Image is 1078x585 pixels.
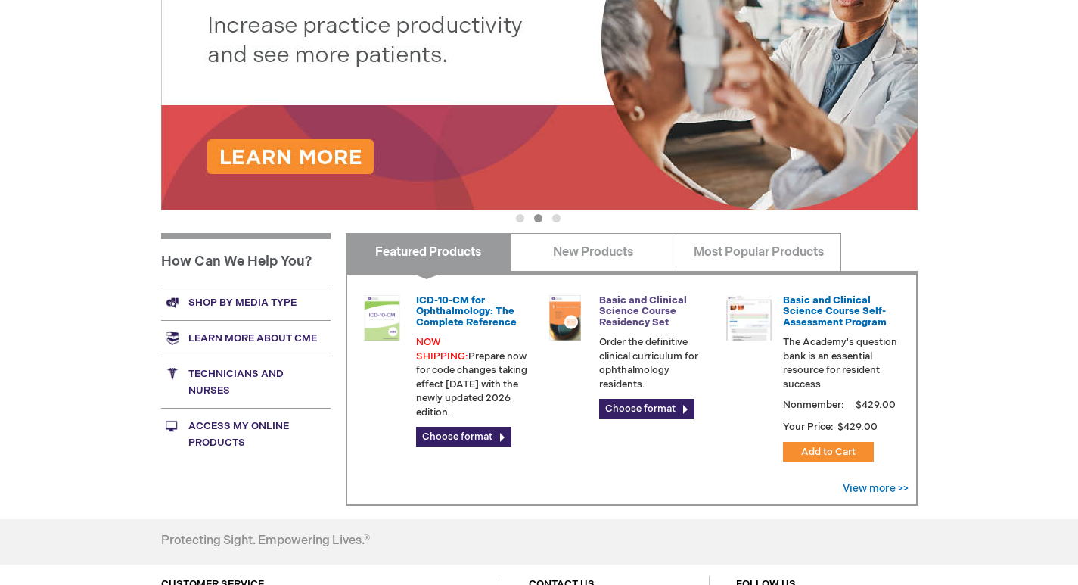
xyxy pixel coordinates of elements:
button: 1 of 3 [516,214,524,222]
img: 02850963u_47.png [542,295,588,341]
a: Technicians and nurses [161,356,331,408]
a: Basic and Clinical Science Course Residency Set [599,294,687,328]
a: New Products [511,233,676,271]
a: Choose format [599,399,694,419]
p: Prepare now for code changes taking effect [DATE] with the newly updated 2026 edition. [416,335,531,419]
p: The Academy's question bank is an essential resource for resident success. [783,335,898,391]
a: Most Popular Products [676,233,841,271]
a: Shop by media type [161,285,331,320]
span: Add to Cart [801,446,856,458]
a: Access My Online Products [161,408,331,460]
button: Add to Cart [783,442,874,462]
a: Basic and Clinical Science Course Self-Assessment Program [783,294,887,328]
a: Choose format [416,427,511,447]
img: bcscself_20.jpg [726,295,772,341]
span: $429.00 [836,421,880,433]
h1: How Can We Help You? [161,233,331,285]
a: Featured Products [346,233,511,271]
button: 2 of 3 [534,214,542,222]
strong: Your Price: [783,421,834,433]
button: 3 of 3 [552,214,561,222]
span: $429.00 [853,399,898,411]
strong: Nonmember: [783,396,844,415]
a: View more >> [843,482,909,495]
a: Learn more about CME [161,320,331,356]
font: NOW SHIPPING: [416,336,468,363]
h4: Protecting Sight. Empowering Lives.® [161,534,370,548]
p: Order the definitive clinical curriculum for ophthalmology residents. [599,335,714,391]
a: ICD-10-CM for Ophthalmology: The Complete Reference [416,294,517,328]
img: 0120008u_42.png [359,295,405,341]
